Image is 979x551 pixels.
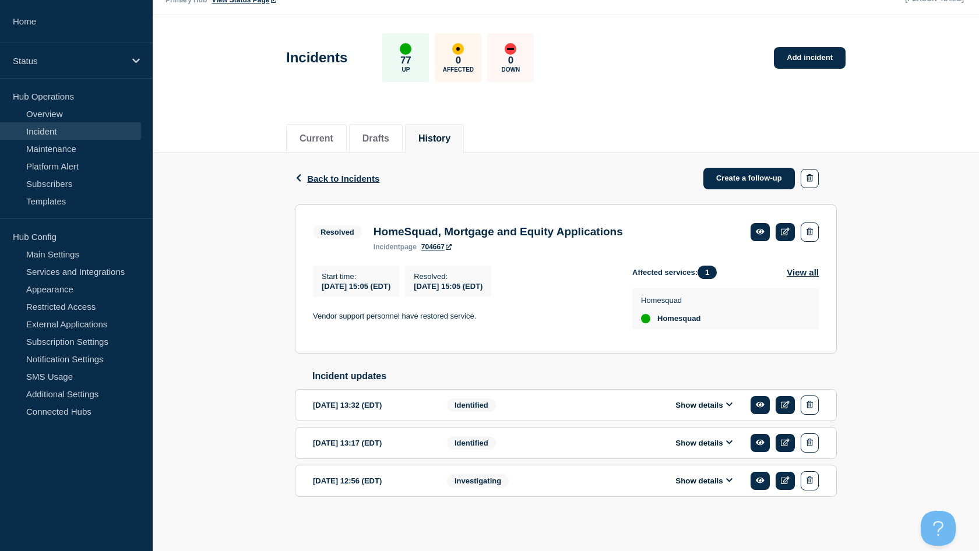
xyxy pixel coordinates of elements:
[452,43,464,55] div: affected
[313,471,429,490] div: [DATE] 12:56 (EDT)
[13,56,125,66] p: Status
[374,225,623,238] h3: HomeSquad, Mortgage and Equity Applications
[414,272,483,281] p: Resolved :
[632,266,723,279] span: Affected services:
[414,282,483,291] span: [DATE] 15:05 (EDT)
[307,174,379,183] span: Back to Incidents
[641,314,650,323] div: up
[313,225,362,239] span: Resolved
[774,47,846,69] a: Add incident
[505,43,516,55] div: down
[672,476,736,486] button: Show details
[657,314,700,323] span: Homesquad
[508,55,513,66] p: 0
[400,55,411,66] p: 77
[672,400,736,410] button: Show details
[421,243,452,251] a: 704667
[295,174,379,183] button: Back to Incidents
[502,66,520,73] p: Down
[300,133,333,144] button: Current
[921,511,956,546] iframe: Help Scout Beacon - Open
[447,398,496,412] span: Identified
[313,395,429,415] div: [DATE] 13:32 (EDT)
[374,243,417,251] p: page
[322,282,390,291] span: [DATE] 15:05 (EDT)
[641,296,700,305] p: Homesquad
[362,133,389,144] button: Drafts
[312,371,837,382] h2: Incident updates
[703,168,795,189] a: Create a follow-up
[374,243,400,251] span: incident
[672,438,736,448] button: Show details
[418,133,450,144] button: History
[313,311,614,322] p: Vendor support personnel have restored service.
[443,66,474,73] p: Affected
[447,436,496,450] span: Identified
[456,55,461,66] p: 0
[322,272,390,281] p: Start time :
[313,433,429,453] div: [DATE] 13:17 (EDT)
[447,474,509,488] span: Investigating
[400,43,411,55] div: up
[402,66,410,73] p: Up
[698,266,717,279] span: 1
[787,266,819,279] button: View all
[286,50,347,66] h1: Incidents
